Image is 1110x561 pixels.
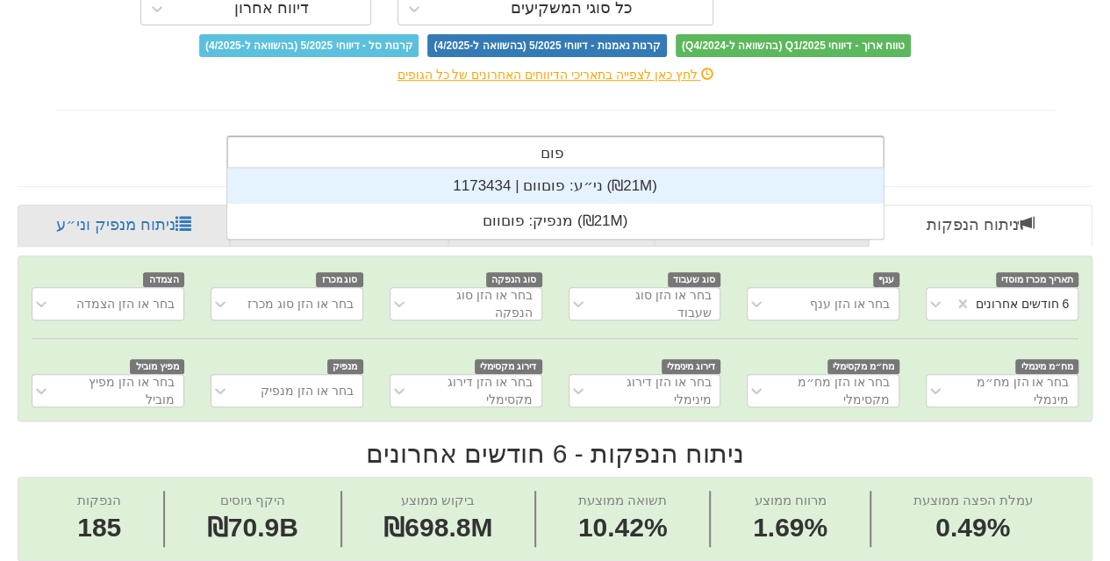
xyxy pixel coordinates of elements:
span: סוג שעבוד [668,272,721,287]
span: ₪70.9B [207,513,298,542]
span: דירוג מינימלי [662,359,721,374]
span: ביקוש ממוצע [401,493,475,507]
div: בחר או הזן מפיץ מוביל [61,373,175,408]
span: 1.69% [753,509,827,547]
span: מח״מ מינמלי [1015,359,1078,374]
h2: ניתוח הנפקות - 6 חודשים אחרונים [18,439,1092,468]
div: בחר או הזן סוג שעבוד [598,286,712,321]
div: בחר או הזן מנפיק [261,382,354,399]
span: ענף [873,272,900,287]
span: קרנות נאמנות - דיווחי 5/2025 (בהשוואה ל-4/2025) [427,34,666,57]
span: סוג הנפקה [486,272,542,287]
span: 185 [77,509,121,547]
div: בחר או הזן מח״מ מינמלי [956,373,1069,408]
span: הצמדה [143,272,184,287]
span: טווח ארוך - דיווחי Q1/2025 (בהשוואה ל-Q4/2024) [676,34,911,57]
div: בחר או הזן מח״מ מקסימלי [777,373,890,408]
div: בחר או הזן דירוג מינימלי [598,373,712,408]
div: בחר או הזן דירוג מקסימלי [419,373,533,408]
a: ניתוח מנפיק וני״ע [18,205,230,247]
a: ניתוח הנפקות [869,205,1092,247]
span: עמלת הפצה ממוצעת [913,493,1032,507]
div: בחר או הזן הצמדה [76,295,175,313]
div: בחר או הזן סוג מכרז [247,295,354,313]
div: ני״ע: ‏פוםוום | 1173434 ‎(₪21M)‎ [226,169,884,204]
div: מנפיק: ‏פוםוום ‎(₪21M)‎ [226,204,884,239]
span: דירוג מקסימלי [475,359,542,374]
span: תשואה ממוצעת [578,493,667,507]
span: תאריך מכרז מוסדי [996,272,1078,287]
span: הנפקות [77,493,121,507]
span: ₪698.8M [383,513,492,542]
span: 0.49% [913,509,1032,547]
div: לחץ כאן לצפייה בתאריכי הדיווחים האחרונים של כל הגופים [42,66,1069,83]
div: 6 חודשים אחרונים [975,295,1069,313]
div: בחר או הזן סוג הנפקה [419,286,533,321]
span: קרנות סל - דיווחי 5/2025 (בהשוואה ל-4/2025) [199,34,419,57]
span: מח״מ מקסימלי [827,359,900,374]
span: מרווח ממוצע [754,493,826,507]
div: grid [226,169,884,239]
div: בחר או הזן ענף [810,295,891,313]
span: סוג מכרז [316,272,363,287]
span: 10.42% [578,509,668,547]
span: היקף גיוסים [220,493,285,507]
span: מנפיק [327,359,363,374]
span: מפיץ מוביל [130,359,184,374]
